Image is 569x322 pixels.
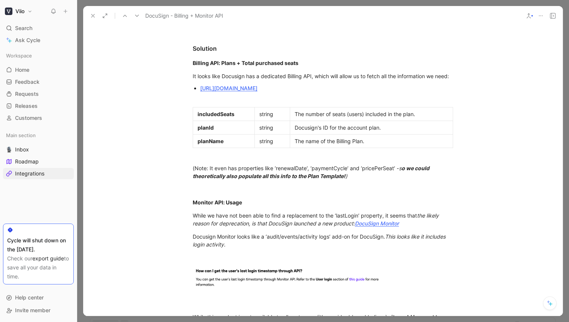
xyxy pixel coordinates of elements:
[345,173,347,179] em: )
[15,114,42,122] span: Customers
[3,168,74,179] a: Integrations
[7,236,70,254] div: Cycle will shut down on the [DATE].
[198,124,214,131] strong: planId
[193,72,453,80] div: It looks like Docusign has a dedicated Billing API, which will allow us to fetch all the informat...
[198,138,224,144] strong: planName
[15,36,40,45] span: Ask Cycle
[15,307,50,313] span: Invite member
[3,130,74,141] div: Main section
[3,76,74,88] a: Feedback
[3,23,74,34] div: Search
[15,90,39,98] span: Requests
[3,144,74,155] a: 🎙️Inbox
[259,137,285,145] div: string
[15,102,38,110] span: Releases
[3,156,74,167] a: Roadmap
[295,124,448,132] div: Docusign's ID for the account plan.
[5,145,14,154] button: 🎙️
[15,24,32,33] span: Search
[3,100,74,112] a: Releases
[15,66,29,74] span: Home
[15,8,24,15] h1: Viio
[3,50,74,61] div: Workspace
[6,132,36,139] span: Main section
[259,124,285,132] div: string
[193,233,453,248] div: Docusign Monitor looks like a ‘audit/events/activity logs’ add-on for DocuSign.
[193,212,453,227] div: While we have not been able to find a replacement to the ‘lastLogin’ property, it seems that
[295,110,448,118] div: The number of seats (users) included in the plan.
[7,254,70,281] div: Check our to save all your data in time.
[6,52,32,59] span: Workspace
[193,199,242,206] strong: Monitor API: Usage
[3,88,74,100] a: Requests
[5,8,12,15] img: Viio
[15,78,40,86] span: Feedback
[145,11,223,20] span: DocuSign - Billing + Monitor API
[15,158,39,165] span: Roadmap
[259,110,285,118] div: string
[198,111,234,117] strong: includedSeats
[32,255,64,262] a: export guide
[15,170,44,177] span: Integrations
[399,165,402,171] em: s
[3,305,74,316] div: Invite member
[3,130,74,179] div: Main section🎙️InboxRoadmapIntegrations
[200,85,257,91] a: [URL][DOMAIN_NAME]
[3,6,34,17] button: ViioViio
[193,265,388,294] img: CleanShot 2025-02-04 at 09.46.25@2x.png
[3,35,74,46] a: Ask Cycle
[193,60,298,66] strong: Billing API: Plans + Total purchased seats
[193,164,453,180] div: (Note: It even has properties like ‘renewalDate’, ‘paymentCycle’ and ‘pricePerSeat’ -
[6,147,12,153] img: 🎙️
[3,112,74,124] a: Customers
[193,44,453,53] div: Solution
[15,294,44,301] span: Help center
[3,292,74,303] div: Help center
[15,146,29,153] span: Inbox
[3,64,74,76] a: Home
[295,137,448,145] div: The name of the Billing Plan.
[355,220,399,227] a: DocuSign Monitor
